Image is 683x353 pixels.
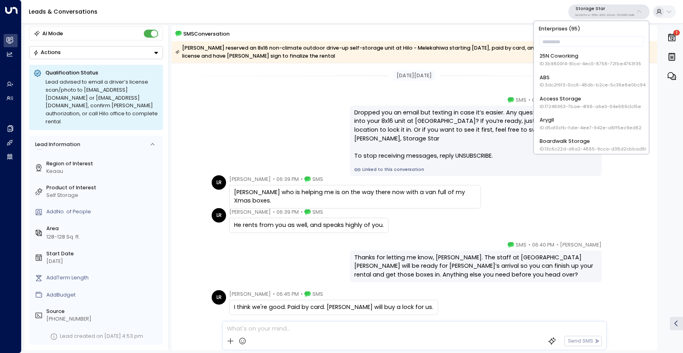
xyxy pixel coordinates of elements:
div: [DATE][DATE] [394,70,435,81]
p: Qualification Status [46,69,159,76]
label: Start Date [46,250,160,258]
span: • [528,241,530,249]
button: Actions [29,46,163,59]
div: [PERSON_NAME] reserved an 8x16 non-climate outdoor drive-up self-storage unit at Hilo - Melekahiw... [175,44,653,60]
img: 120_headshot.jpg [605,241,619,255]
div: AddNo. of People [46,208,160,216]
button: 1 [665,29,679,46]
span: • [273,175,275,183]
span: ID: 3dc2f6f3-0cc6-48db-b2ce-5c36e8e0bc94 [540,82,645,88]
div: LR [212,175,226,190]
span: ID: 3b9800f4-81ca-4ec0-8758-72fbe4763f36 [540,61,641,67]
span: SMS [516,241,526,249]
span: [PERSON_NAME] [229,175,271,183]
span: [PERSON_NAME] [229,208,271,216]
span: ID: 13c6c22d-d6a2-4885-9cca-d38d2cbbad86 [540,146,648,152]
span: [PERSON_NAME] [560,241,602,249]
p: Enterprises ( 95 ) [537,24,646,33]
span: • [301,208,303,216]
div: AddBudget [46,291,160,299]
span: • [301,175,303,183]
span: 06:39 PM [276,208,299,216]
span: [PERSON_NAME] [229,290,271,298]
button: Storage Starbc340fee-f559-48fc-84eb-70f3f6817ad8 [568,4,649,19]
div: Dropped you an email but texting in case it’s easier. Any questions about moving into your 8x16 u... [354,108,597,160]
div: Boardwalk Storage [540,137,648,152]
div: Keaau [46,168,160,175]
div: Lead advised to email a driver’s license scan/photo to [EMAIL_ADDRESS][DOMAIN_NAME] or [EMAIL_ADD... [46,78,159,126]
div: [PHONE_NUMBER] [46,315,160,323]
label: Source [46,308,160,315]
span: • [273,208,275,216]
span: SMS [312,208,323,216]
div: Arygll [540,116,641,131]
span: SMS [516,96,526,104]
div: [PERSON_NAME] who is helping me is on the way there now with a van full of my Xmas boxes. [234,188,476,205]
div: Self Storage [46,192,160,199]
label: Region of Interest [46,160,160,168]
span: 06:39 PM [276,175,299,183]
div: Thanks for letting me know, [PERSON_NAME]. The staff at [GEOGRAPHIC_DATA][PERSON_NAME] will be re... [354,253,597,279]
a: Linked to this conversation [354,166,597,173]
div: LR [212,290,226,305]
span: • [528,96,530,104]
div: AddTerm Length [46,274,160,282]
span: 06:40 PM [532,241,554,249]
div: Lead Information [32,141,80,148]
span: SMS [312,175,323,183]
div: 25N Coworking [540,52,641,67]
p: bc340fee-f559-48fc-84eb-70f3f6817ad8 [576,14,634,17]
span: 06:45 PM [276,290,299,298]
div: ABS [540,74,645,88]
span: SMS Conversation [183,30,230,38]
span: 05:05 PM [532,96,554,104]
div: Actions [33,49,61,56]
div: I think we're good. Paid by card. [PERSON_NAME] will buy a lock for us. [234,303,433,312]
div: Access Storage [540,95,641,110]
div: Button group with a nested menu [29,46,163,59]
div: He rents from you as well, and speaks highly of you. [234,221,384,230]
span: SMS [312,290,323,298]
div: 128-128 Sq. ft. [46,233,80,241]
label: Product of Interest [46,184,160,192]
img: 120_headshot.jpg [605,323,619,337]
a: Leads & Conversations [29,8,97,16]
label: Area [46,225,160,233]
span: • [273,290,275,298]
div: [DATE] [46,258,160,265]
div: LR [212,208,226,223]
span: 1 [673,30,680,36]
div: Lead created on [DATE] 4:53 pm [60,333,143,340]
span: • [556,241,558,249]
span: • [301,290,303,298]
span: ID: 17248963-7bae-4f68-a6e0-04e589c1c15e [540,103,641,110]
div: AI Mode [42,30,63,38]
p: Storage Star [576,6,634,11]
span: ID: d5af0cfb-fa1e-4ee7-942e-a8ff5ec9ed82 [540,124,641,131]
